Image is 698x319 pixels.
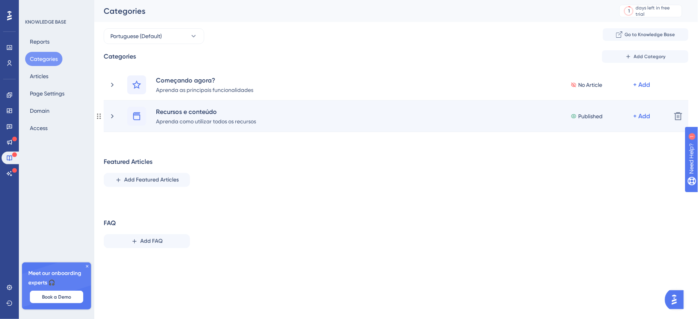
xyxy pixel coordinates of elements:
[104,28,204,44] button: Portuguese (Default)
[104,218,116,228] div: FAQ
[156,107,256,116] div: Recursos e conteúdo
[628,8,630,14] div: 1
[104,157,152,167] div: Featured Articles
[104,52,136,61] div: Categories
[25,19,66,25] div: KNOWLEDGE BASE
[602,50,689,63] button: Add Category
[42,294,71,300] span: Book a Demo
[104,234,190,248] button: Add FAQ
[603,28,689,41] button: Go to Knowledge Base
[25,35,54,49] button: Reports
[54,4,57,10] div: 1
[104,173,190,187] button: Add Featured Articles
[25,121,52,135] button: Access
[25,104,54,118] button: Domain
[156,75,254,85] div: Começando agora?
[110,31,162,41] span: Portuguese (Default)
[156,116,256,126] div: Aprenda como utilizar todos os recursos
[25,52,62,66] button: Categories
[140,236,163,246] span: Add FAQ
[634,53,666,60] span: Add Category
[18,2,49,11] span: Need Help?
[636,5,680,17] div: days left in free trial
[634,112,650,121] div: + Add
[124,175,179,185] span: Add Featured Articles
[30,291,83,303] button: Book a Demo
[579,112,603,121] span: Published
[665,288,689,312] iframe: UserGuiding AI Assistant Launcher
[28,269,85,288] span: Meet our onboarding experts 🎧
[634,80,650,90] div: + Add
[579,80,603,90] span: No Article
[104,5,600,16] div: Categories
[156,85,254,94] div: Aprenda as principais funcionalidades
[625,31,675,38] span: Go to Knowledge Base
[25,69,53,83] button: Articles
[25,86,69,101] button: Page Settings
